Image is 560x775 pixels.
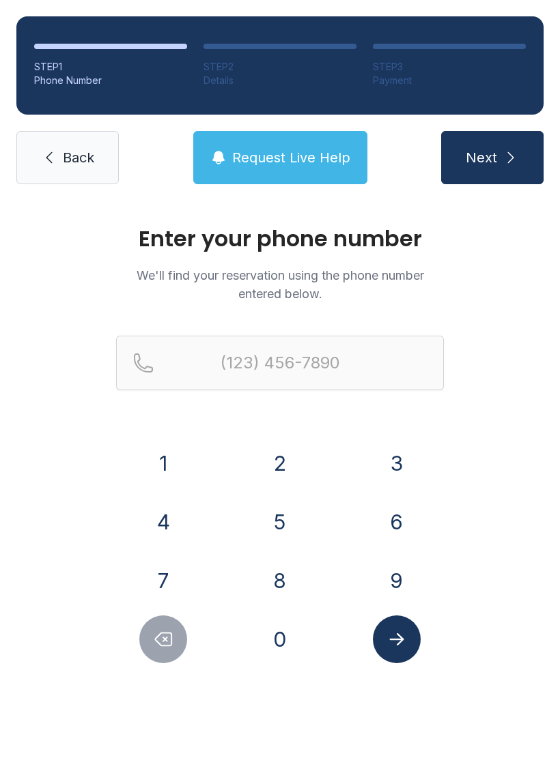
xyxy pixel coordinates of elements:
[34,74,187,87] div: Phone Number
[139,557,187,604] button: 7
[232,148,350,167] span: Request Live Help
[256,498,304,546] button: 5
[139,439,187,487] button: 1
[204,74,356,87] div: Details
[34,60,187,74] div: STEP 1
[373,60,526,74] div: STEP 3
[204,60,356,74] div: STEP 2
[116,266,444,303] p: We'll find your reservation using the phone number entered below.
[256,439,304,487] button: 2
[373,557,421,604] button: 9
[139,498,187,546] button: 4
[373,615,421,663] button: Submit lookup form
[373,498,421,546] button: 6
[256,615,304,663] button: 0
[373,439,421,487] button: 3
[256,557,304,604] button: 8
[63,148,94,167] span: Back
[116,228,444,250] h1: Enter your phone number
[116,336,444,390] input: Reservation phone number
[139,615,187,663] button: Delete number
[373,74,526,87] div: Payment
[466,148,497,167] span: Next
